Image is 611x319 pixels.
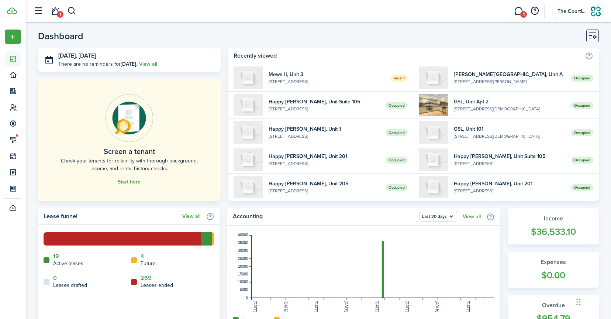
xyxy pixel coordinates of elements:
[269,188,380,194] widget-list-item-description: [STREET_ADDRESS]
[508,252,599,288] a: Expenses$0.00
[182,213,200,219] a: View all
[454,133,566,140] widget-list-item-description: [STREET_ADDRESS][DEMOGRAPHIC_DATA]
[269,125,380,133] widget-list-item-title: Happy [PERSON_NAME], Unit 1
[571,75,593,82] span: Occupied
[419,94,448,116] img: Apt 2
[515,268,591,282] widget-stats-count: $0.00
[571,102,593,109] span: Occupied
[269,71,386,78] widget-list-item-title: Mews II, Unit 3
[141,275,152,281] a: 269
[576,291,581,313] div: Drag
[419,121,448,144] img: 101
[386,157,408,164] span: Occupied
[269,98,380,106] widget-list-item-title: Happy [PERSON_NAME], Unit Suite 105
[515,258,591,267] widget-stats-title: Expenses
[454,98,566,106] widget-list-item-title: GSL, Unit Apt 2
[420,212,457,222] button: Open menu
[141,253,144,260] a: 4
[419,176,448,198] img: 201
[141,260,156,267] home-widget-title: Future
[238,241,248,245] tspan: 35000
[454,180,566,188] widget-list-item-title: Happy [PERSON_NAME], Unit 201
[454,188,566,194] widget-list-item-description: [STREET_ADDRESS]
[515,214,591,223] widget-stats-title: Income
[31,4,45,18] button: Open sidebar
[386,129,408,136] span: Occupied
[53,281,87,289] home-widget-title: Leases drafted
[67,5,76,17] button: Search
[118,179,141,185] a: Start here
[466,301,470,312] tspan: [DATE]
[269,160,380,167] widget-list-item-description: [STREET_ADDRESS]
[345,301,349,312] tspan: [DATE]
[375,301,379,312] tspan: [DATE]
[571,157,593,164] span: Occupied
[419,66,448,89] img: A
[139,60,157,68] a: View all
[238,280,248,284] tspan: 10000
[269,180,380,188] widget-list-item-title: Happy [PERSON_NAME], Unit 205
[55,157,204,172] home-placeholder-description: Check your tenants for reliability with thorough background, income, and rental history checks.
[105,94,153,142] img: Online payments
[590,6,602,17] img: The Courtland Group
[586,30,599,42] button: Customise
[515,301,591,310] widget-stats-title: Overdue
[463,214,481,220] a: View all
[420,212,457,222] button: Last 30 days
[58,60,137,68] p: There are no reminders for .
[454,78,566,85] widget-list-item-description: [STREET_ADDRESS][PERSON_NAME]
[515,225,591,239] widget-stats-count: $36,533.10
[571,184,593,191] span: Occupied
[38,31,83,41] header-page-title: Dashboard
[269,78,386,85] widget-list-item-description: [STREET_ADDRESS]
[284,301,288,312] tspan: [DATE]
[508,208,599,244] a: Income$36,533.10
[238,233,248,237] tspan: 40000
[141,281,173,289] home-widget-title: Leases ended
[511,2,525,21] a: Messaging
[238,272,248,276] tspan: 15000
[53,275,57,281] a: 0
[454,71,566,78] widget-list-item-title: [PERSON_NAME][GEOGRAPHIC_DATA], Unit A
[57,11,63,18] span: 1
[454,160,566,167] widget-list-item-description: [STREET_ADDRESS]
[234,176,263,198] img: 205
[234,94,263,116] img: Suite 105
[520,11,527,18] span: 1
[528,5,541,17] button: Open resource center
[253,301,258,312] tspan: [DATE]
[269,133,380,140] widget-list-item-description: [STREET_ADDRESS]
[391,75,408,82] span: Vacant
[238,264,248,268] tspan: 20000
[240,288,249,292] tspan: 5000
[104,146,155,157] home-placeholder-title: Screen a tenant
[558,9,587,14] span: The Courtland Group
[454,106,566,112] widget-list-item-description: [STREET_ADDRESS][DEMOGRAPHIC_DATA]
[454,125,566,133] widget-list-item-title: GSL, Unit 101
[53,253,59,260] a: 19
[238,248,248,253] tspan: 30000
[234,66,263,89] img: 3
[44,212,179,221] home-widget-title: Lease funnel
[238,257,248,261] tspan: 25000
[269,106,380,112] widget-list-item-description: [STREET_ADDRESS]
[233,212,416,222] home-widget-title: Accounting
[405,301,409,312] tspan: [DATE]
[5,30,21,44] button: Open menu
[314,301,318,312] tspan: [DATE]
[246,295,248,299] tspan: 0
[574,284,611,319] iframe: Chat Widget
[7,7,17,14] img: TenantCloud
[234,51,581,60] home-widget-title: Recently viewed
[454,152,566,160] widget-list-item-title: Happy [PERSON_NAME], Unit Suite 105
[48,2,62,21] a: Notifications
[234,121,263,144] img: 1
[53,260,83,267] home-widget-title: Active leases
[571,129,593,136] span: Occupied
[234,148,263,171] img: 201
[269,152,380,160] widget-list-item-title: Happy [PERSON_NAME], Unit 201
[121,60,136,68] b: [DATE]
[419,148,448,171] img: Suite 105
[386,102,408,109] span: Occupied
